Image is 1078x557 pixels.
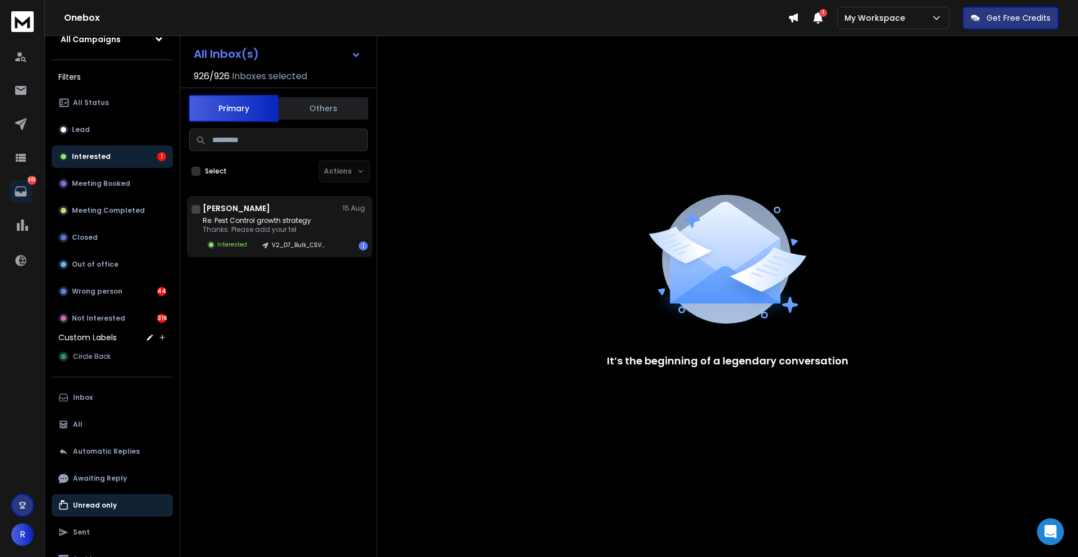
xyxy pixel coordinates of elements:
[11,11,34,32] img: logo
[272,241,326,249] p: V2_D7_Bulk_CSV_Pest_Control_Top_100_Usa_Cities-CLEANED
[52,118,173,141] button: Lead
[52,440,173,463] button: Automatic Replies
[52,386,173,409] button: Inbox
[11,523,34,546] button: R
[10,180,32,203] a: 361
[52,345,173,368] button: Circle Back
[73,393,93,402] p: Inbox
[52,199,173,222] button: Meeting Completed
[52,413,173,436] button: All
[203,216,332,225] p: Re: Pest Control growth strategy
[64,11,788,25] h1: Onebox
[72,206,145,215] p: Meeting Completed
[73,447,140,456] p: Automatic Replies
[58,332,117,343] h3: Custom Labels
[72,125,90,134] p: Lead
[72,260,118,269] p: Out of office
[189,95,278,122] button: Primary
[73,352,111,361] span: Circle Back
[52,172,173,195] button: Meeting Booked
[52,280,173,303] button: Wrong person44
[157,287,166,296] div: 44
[52,226,173,249] button: Closed
[217,240,247,249] p: Interested
[28,176,36,185] p: 361
[52,69,173,85] h3: Filters
[157,152,166,161] div: 1
[52,494,173,517] button: Unread only
[1037,518,1064,545] div: Open Intercom Messenger
[963,7,1058,29] button: Get Free Credits
[194,70,230,83] span: 926 / 926
[194,48,259,60] h1: All Inbox(s)
[52,145,173,168] button: Interested1
[52,253,173,276] button: Out of office
[986,12,1050,24] p: Get Free Credits
[73,420,83,429] p: All
[52,92,173,114] button: All Status
[52,521,173,544] button: Sent
[72,179,130,188] p: Meeting Booked
[72,152,111,161] p: Interested
[72,287,122,296] p: Wrong person
[72,233,98,242] p: Closed
[359,241,368,250] div: 1
[52,307,173,330] button: Not Interested316
[607,353,848,369] p: It’s the beginning of a legendary conversation
[61,34,121,45] h1: All Campaigns
[157,314,166,323] div: 316
[844,12,910,24] p: My Workspace
[205,167,227,176] label: Select
[185,43,370,65] button: All Inbox(s)
[52,28,173,51] button: All Campaigns
[73,474,127,483] p: Awaiting Reply
[203,203,270,214] h1: [PERSON_NAME]
[819,9,827,17] span: 1
[73,501,117,510] p: Unread only
[73,528,90,537] p: Sent
[278,96,368,121] button: Others
[232,70,307,83] h3: Inboxes selected
[52,467,173,490] button: Awaiting Reply
[342,204,368,213] p: 15 Aug
[72,314,125,323] p: Not Interested
[73,98,109,107] p: All Status
[203,225,332,234] p: Thanks. Please add your tel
